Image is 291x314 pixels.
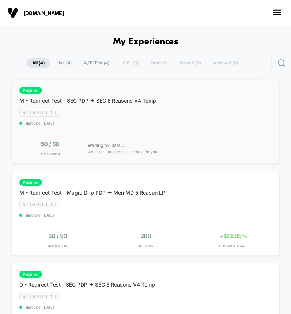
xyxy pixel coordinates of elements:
[107,244,184,248] span: Sessions
[78,58,115,68] span: A/B Test ( 4 )
[113,37,178,47] h1: My Experiences
[19,271,42,278] span: published
[27,58,50,68] span: All ( 4 )
[220,232,247,240] span: +122.05%
[88,149,157,155] span: We collect and process the data for you
[48,244,67,248] span: Allocation
[195,244,272,248] span: CONVERSION RATE
[19,281,155,288] span: D - Redirect Test - SEC PDP -> SEC 5 Reasons V4 Temp
[51,58,77,68] span: Live ( 4 )
[19,97,156,104] span: M - Redirect Test - SEC PDP -> SEC 5 Reasons V4 Temp
[48,232,67,240] span: 50 / 50
[7,7,18,18] img: Visually logo
[40,152,60,156] span: Allocation
[140,232,151,240] span: 268
[88,142,125,149] span: Waiting for data...
[19,87,42,94] span: published
[41,140,60,148] span: 50 / 50
[19,179,42,186] span: published
[19,121,156,125] span: start date: [DATE]
[19,108,60,117] span: Redirect Test
[19,305,155,309] span: start date: [DATE]
[19,213,165,217] span: start date: [DATE]
[19,292,60,300] span: Redirect Test
[24,10,97,16] span: [DOMAIN_NAME]
[19,200,60,208] span: Redirect Test
[19,189,165,196] span: M - Redirect Test - Magic Drip PDP -> Men MD 5 Reason LP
